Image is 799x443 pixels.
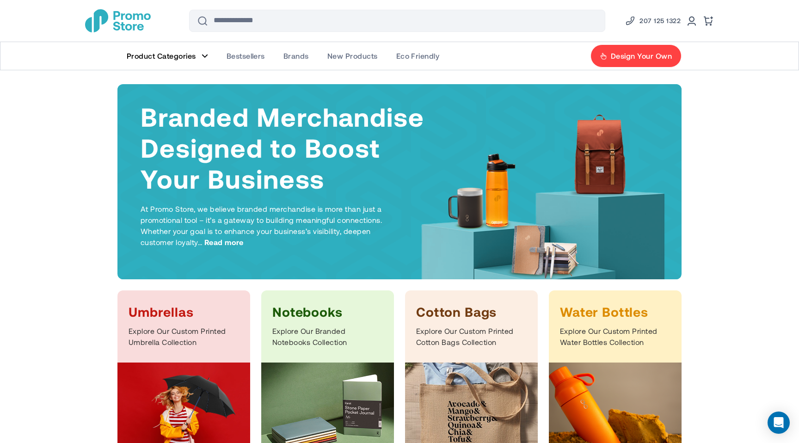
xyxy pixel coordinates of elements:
[127,51,196,61] span: Product Categories
[768,412,790,434] div: Open Intercom Messenger
[560,303,670,320] h3: Water Bottles
[274,42,318,70] a: Brands
[227,51,265,61] span: Bestsellers
[141,204,382,246] span: At Promo Store, we believe branded merchandise is more than just a promotional tool – it’s a gate...
[590,44,682,68] a: Design Your Own
[191,10,214,32] button: Search
[204,237,244,248] span: Read more
[141,101,425,194] h1: Branded Merchandise Designed to Boost Your Business
[416,303,527,320] h3: Cotton Bags
[625,15,681,26] a: Phone
[318,42,387,70] a: New Products
[272,303,383,320] h3: Notebooks
[272,326,383,348] p: Explore Our Branded Notebooks Collection
[396,51,440,61] span: Eco Friendly
[85,9,151,32] img: Promotional Merchandise
[415,111,674,298] img: Products
[117,42,217,70] a: Product Categories
[217,42,274,70] a: Bestsellers
[129,303,239,320] h3: Umbrellas
[639,15,681,26] span: 207 125 1322
[560,326,670,348] p: Explore Our Custom Printed Water Bottles Collection
[327,51,378,61] span: New Products
[85,9,151,32] a: store logo
[283,51,309,61] span: Brands
[416,326,527,348] p: Explore Our Custom Printed Cotton Bags Collection
[611,51,672,61] span: Design Your Own
[129,326,239,348] p: Explore Our Custom Printed Umbrella Collection
[387,42,449,70] a: Eco Friendly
